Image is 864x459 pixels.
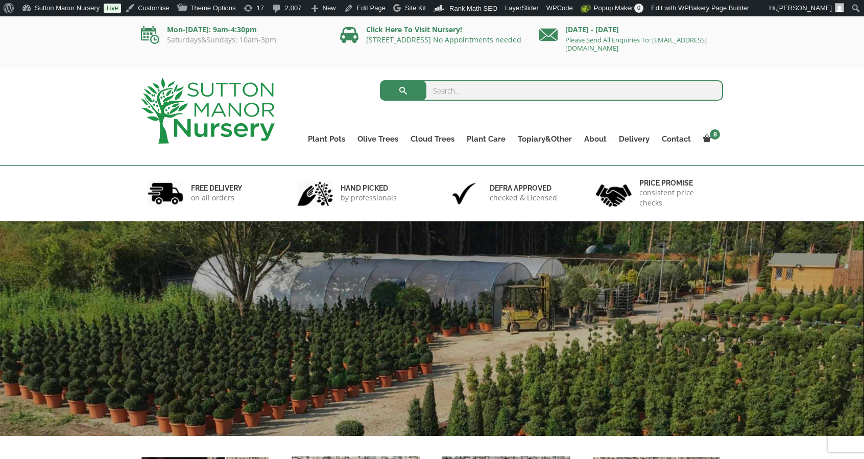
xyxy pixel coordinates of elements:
span: Site Kit [405,4,426,12]
h1: FREE UK DELIVERY UK’S LEADING SUPPLIERS OF TREES & POTS [52,379,790,442]
img: 2.jpg [297,180,333,206]
a: Olive Trees [351,132,404,146]
a: Live [104,4,121,13]
img: 4.jpg [596,178,632,209]
img: logo [141,78,275,144]
h6: FREE DELIVERY [191,183,242,193]
a: About [578,132,613,146]
span: [PERSON_NAME] [777,4,832,12]
p: by professionals [341,193,397,203]
p: Mon-[DATE]: 9am-4:30pm [141,24,325,36]
a: Topiary&Other [512,132,578,146]
p: on all orders [191,193,242,203]
input: Search... [380,80,724,101]
p: [DATE] - [DATE] [539,24,723,36]
span: 0 [634,4,643,13]
p: Saturdays&Sundays: 10am-3pm [141,36,325,44]
p: consistent price checks [639,188,717,208]
a: Plant Care [461,132,512,146]
a: [STREET_ADDRESS] No Appointments needed [366,35,521,44]
img: 1.jpg [148,180,183,206]
a: 8 [697,132,723,146]
span: 8 [710,129,720,140]
img: 3.jpg [446,180,482,206]
a: Plant Pots [302,132,351,146]
p: checked & Licensed [490,193,557,203]
a: Cloud Trees [404,132,461,146]
h6: Defra approved [490,183,557,193]
span: Rank Math SEO [449,5,497,12]
a: Please Send All Enquiries To: [EMAIL_ADDRESS][DOMAIN_NAME] [565,35,707,53]
a: Delivery [613,132,656,146]
a: Contact [656,132,697,146]
h6: Price promise [639,178,717,188]
a: Click Here To Visit Nursery! [366,25,462,34]
h6: hand picked [341,183,397,193]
